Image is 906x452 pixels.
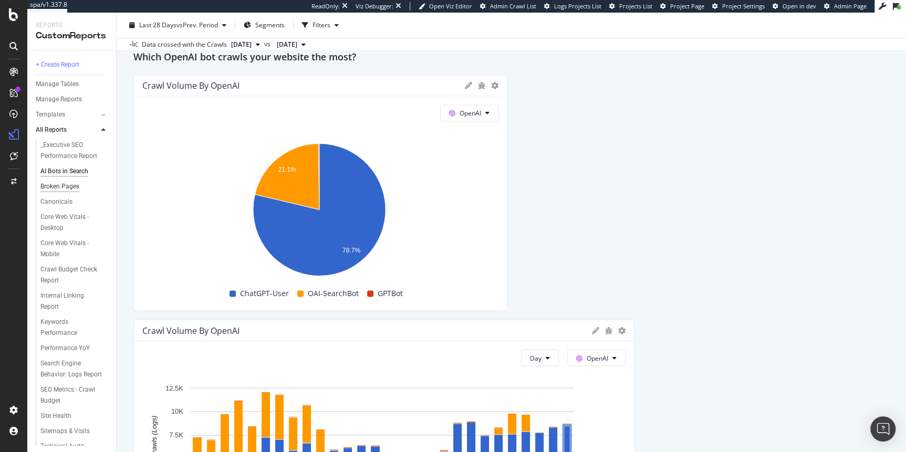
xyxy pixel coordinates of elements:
a: _Executive SEO Performance Report [40,140,109,162]
span: Project Settings [722,2,765,10]
button: OpenAI [440,104,498,121]
text: 21.1% [278,165,296,173]
div: Reports [36,21,108,30]
span: 2025 Aug. 3rd [277,40,297,49]
div: Search Engine Behavior: Logs Report [40,358,102,380]
a: Broken Pages [40,181,109,192]
span: OpenAI [587,353,608,362]
a: Open in dev [773,2,816,10]
div: Performance YoY [40,343,90,354]
div: Viz Debugger: [356,2,393,10]
span: Project Page [670,2,704,10]
span: vs Prev. Period [176,20,218,29]
span: Open Viz Editor [429,2,472,10]
div: Manage Reports [36,94,82,105]
span: Admin Crawl List [490,2,536,10]
span: ChatGPT-User [240,287,289,300]
a: SEO Metrics - Crawl Budget [40,384,109,406]
div: Data crossed with the Crawls [142,40,227,49]
a: AI Bots in Search [40,166,109,177]
div: Sitemaps & Visits [40,426,90,437]
text: 7.5K [169,430,183,438]
text: 78.7% [342,246,360,254]
button: [DATE] [227,38,264,51]
span: OpenAI [460,109,481,118]
h2: Which OpenAI bot crawls your website the most? [133,49,356,66]
div: Site Health [40,411,71,422]
div: Templates [36,109,65,120]
a: + Create Report [36,59,109,70]
a: Templates [36,109,98,120]
span: OAI-SearchBot [308,287,359,300]
a: Open Viz Editor [419,2,472,10]
button: Filters [298,17,343,34]
button: Last 28 DaysvsPrev. Period [125,17,231,34]
div: Keywords Performance [40,317,99,339]
div: Open Intercom Messenger [870,416,895,442]
button: Day [521,349,559,366]
a: Admin Crawl List [480,2,536,10]
a: Logs Projects List [544,2,601,10]
div: bug [605,327,613,334]
a: Sitemaps & Visits [40,426,109,437]
a: Project Settings [712,2,765,10]
span: Day [530,353,541,362]
a: Canonicals [40,196,109,207]
span: Logs Projects List [554,2,601,10]
span: GPTBot [378,287,403,300]
a: Core Web Vitals - Mobile [40,238,109,260]
a: Core Web Vitals - Desktop [40,212,109,234]
a: Project Page [660,2,704,10]
text: 10K [171,407,183,415]
div: CustomReports [36,30,108,42]
div: Core Web Vitals - Mobile [40,238,100,260]
a: Site Health [40,411,109,422]
div: Manage Tables [36,79,79,90]
span: Segments [255,20,285,29]
div: bug [477,82,486,89]
div: Crawl Budget Check Report [40,264,100,286]
div: Broken Pages [40,181,79,192]
span: Admin Page [834,2,867,10]
text: 12.5K [165,384,183,392]
div: Crawl Volume by OpenAI [142,80,239,91]
div: ReadOnly: [311,2,340,10]
a: Admin Page [824,2,867,10]
span: vs [264,39,273,49]
button: Segments [239,17,289,34]
span: 2025 Aug. 31st [231,40,252,49]
svg: A chart. [142,138,496,285]
a: All Reports [36,124,98,135]
div: + Create Report [36,59,79,70]
div: Core Web Vitals - Desktop [40,212,100,234]
button: OpenAI [567,349,626,366]
span: Projects List [619,2,652,10]
div: Crawl Volume by OpenAIOpenAIA chart.ChatGPT-UserOAI-SearchBotGPTBot [133,75,507,311]
div: All Reports [36,124,67,135]
div: _Executive SEO Performance Report [40,140,102,162]
a: Crawl Budget Check Report [40,264,109,286]
a: Keywords Performance [40,317,109,339]
a: Manage Reports [36,94,109,105]
div: Filters [313,20,330,29]
div: SEO Metrics - Crawl Budget [40,384,100,406]
a: Performance YoY [40,343,109,354]
div: AI Bots in Search [40,166,88,177]
a: Projects List [609,2,652,10]
div: Internal Linking Report [40,290,99,312]
div: Crawl Volume by OpenAI [142,325,239,335]
span: Open in dev [783,2,816,10]
div: Which OpenAI bot crawls your website the most? [133,49,889,66]
a: Internal Linking Report [40,290,109,312]
a: Manage Tables [36,79,109,90]
a: Search Engine Behavior: Logs Report [40,358,109,380]
span: Last 28 Days [139,20,176,29]
div: Canonicals [40,196,72,207]
button: [DATE] [273,38,310,51]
